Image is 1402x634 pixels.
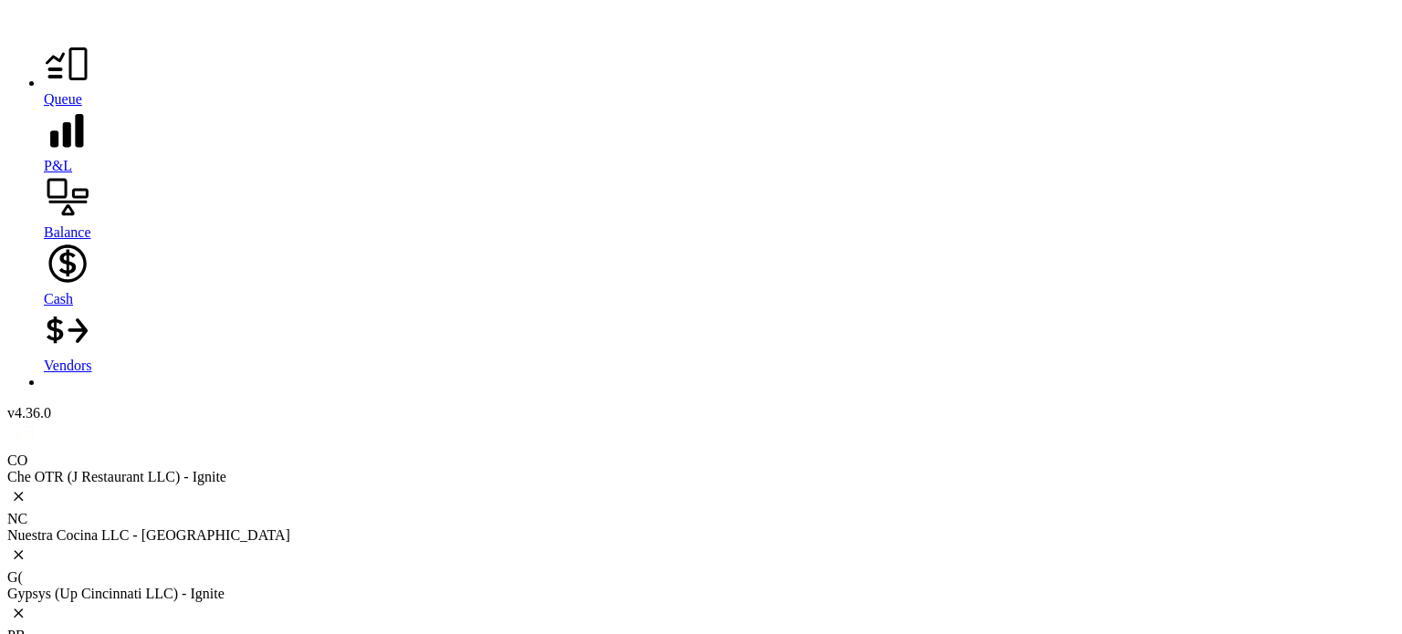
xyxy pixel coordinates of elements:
[44,108,1395,174] a: P&L
[44,291,73,307] span: Cash
[7,586,1395,602] div: Gypsys (Up Cincinnati LLC) - Ignite
[7,527,1395,544] div: Nuestra Cocina LLC - [GEOGRAPHIC_DATA]
[44,358,91,373] span: Vendors
[7,405,1395,421] div: v 4.36.0
[44,158,72,173] span: P&L
[44,174,1395,241] a: Balance
[44,41,1395,108] a: Queue
[44,224,91,240] span: Balance
[7,511,1395,527] div: NC
[44,307,1395,374] a: Vendors
[7,569,1395,586] div: G(
[7,469,1395,485] div: Che OTR (J Restaurant LLC) - Ignite
[44,241,1395,307] a: Cash
[7,452,1395,469] div: CO
[44,91,82,107] span: Queue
